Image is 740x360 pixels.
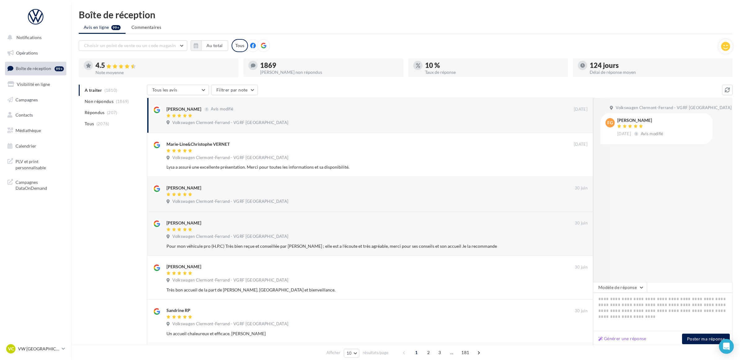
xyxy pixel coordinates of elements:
[147,85,209,95] button: Tous les avis
[16,157,64,171] span: PLV et print personnalisable
[16,35,42,40] span: Notifications
[96,121,109,126] span: (2076)
[172,199,288,204] span: Volkswagen Clermont-Ferrand - VGRF [GEOGRAPHIC_DATA]
[172,120,288,126] span: Volkswagen Clermont-Ferrand - VGRF [GEOGRAPHIC_DATA]
[260,70,398,74] div: [PERSON_NAME] non répondus
[575,264,587,270] span: 30 juin
[596,335,649,342] button: Générer une réponse
[95,70,233,75] div: Note moyenne
[326,350,340,356] span: Afficher
[16,178,64,191] span: Campagnes DataOnDemand
[16,112,33,118] span: Contacts
[5,343,66,355] a: VC VW [GEOGRAPHIC_DATA]
[459,348,472,358] span: 181
[172,321,288,327] span: Volkswagen Clermont-Ferrand - VGRF [GEOGRAPHIC_DATA]
[166,220,201,226] div: [PERSON_NAME]
[574,107,587,112] span: [DATE]
[166,287,547,293] div: Très bon accueil de la part de [PERSON_NAME]. [GEOGRAPHIC_DATA] et bienveillance.
[575,185,587,191] span: 30 juin
[4,31,65,44] button: Notifications
[116,99,129,104] span: (1869)
[590,62,728,69] div: 124 jours
[211,85,258,95] button: Filtrer par note
[201,40,228,51] button: Au total
[682,334,730,344] button: Poster ma réponse
[4,93,68,106] a: Campagnes
[4,140,68,153] a: Calendrier
[607,120,613,126] span: FG
[425,62,563,69] div: 10 %
[575,220,587,226] span: 30 juin
[85,121,94,127] span: Tous
[131,24,161,30] span: Commentaires
[85,98,113,104] span: Non répondus
[166,331,547,337] div: Un accueil chaleureux et efficace. [PERSON_NAME]
[8,346,14,352] span: VC
[152,87,177,92] span: Tous les avis
[16,66,51,71] span: Boîte de réception
[16,50,38,56] span: Opérations
[16,128,41,133] span: Médiathèque
[347,351,352,356] span: 10
[107,110,117,115] span: (207)
[4,78,68,91] a: Visibilité en ligne
[191,40,228,51] button: Au total
[575,308,587,314] span: 30 juin
[18,346,59,352] p: VW [GEOGRAPHIC_DATA]
[95,62,233,69] div: 4.5
[617,118,665,122] div: [PERSON_NAME]
[4,155,68,173] a: PLV et print personnalisable
[616,105,732,111] span: Volkswagen Clermont-Ferrand - VGRF [GEOGRAPHIC_DATA]
[4,176,68,194] a: Campagnes DataOnDemand
[85,109,105,116] span: Répondus
[55,66,64,71] div: 99+
[232,39,248,52] div: Tous
[79,10,733,19] div: Boîte de réception
[411,348,421,358] span: 1
[211,107,233,112] span: Avis modifié
[17,82,50,87] span: Visibilité en ligne
[344,349,360,358] button: 10
[425,70,563,74] div: Taux de réponse
[4,47,68,60] a: Opérations
[166,106,201,112] div: [PERSON_NAME]
[166,141,230,147] div: Marie-Line&Christophe VERNET
[593,282,647,293] button: Modèle de réponse
[172,278,288,283] span: Volkswagen Clermont-Ferrand - VGRF [GEOGRAPHIC_DATA]
[719,339,734,354] div: Open Intercom Messenger
[4,124,68,137] a: Médiathèque
[84,43,176,48] span: Choisir un point de vente ou un code magasin
[617,131,631,137] span: [DATE]
[447,348,457,358] span: ...
[16,97,38,102] span: Campagnes
[166,185,201,191] div: [PERSON_NAME]
[260,62,398,69] div: 1869
[166,264,201,270] div: [PERSON_NAME]
[166,164,547,170] div: Lysa a assuré une excellente présentation. Merci pour toutes les informations et sa disponibilité.
[590,70,728,74] div: Délai de réponse moyen
[363,350,388,356] span: résultats/page
[435,348,445,358] span: 3
[423,348,433,358] span: 2
[4,109,68,122] a: Contacts
[574,142,587,147] span: [DATE]
[166,243,547,249] div: Pour mon véhicule pro (H.P.C) Très bien reçue et conseillée par [PERSON_NAME] ; elle est a l'écou...
[79,40,187,51] button: Choisir un point de vente ou un code magasin
[16,143,36,149] span: Calendrier
[4,62,68,75] a: Boîte de réception99+
[172,234,288,239] span: Volkswagen Clermont-Ferrand - VGRF [GEOGRAPHIC_DATA]
[641,131,663,136] span: Avis modifié
[172,155,288,161] span: Volkswagen Clermont-Ferrand - VGRF [GEOGRAPHIC_DATA]
[166,307,190,313] div: Sandrine RP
